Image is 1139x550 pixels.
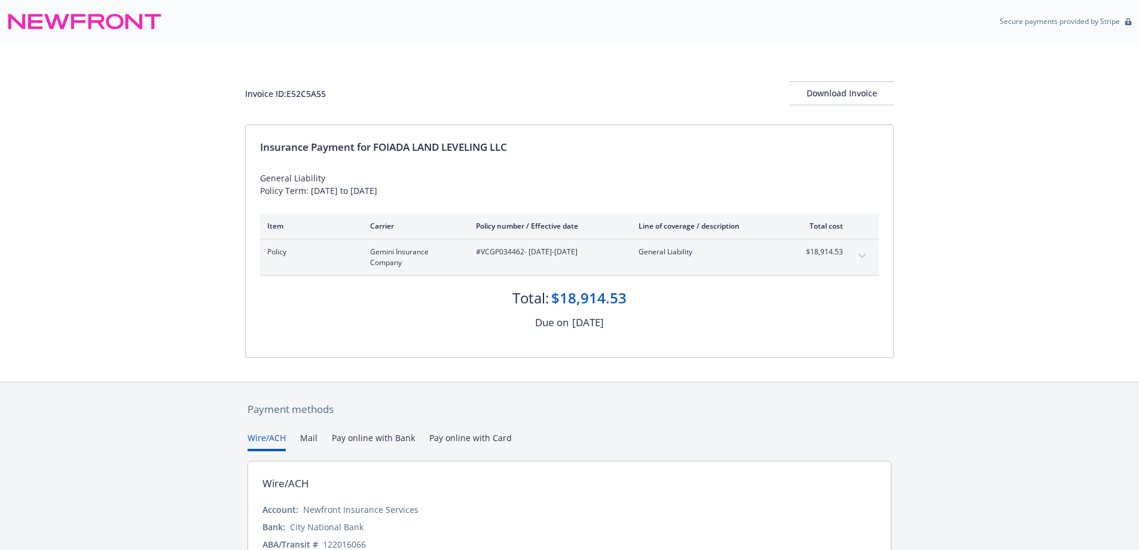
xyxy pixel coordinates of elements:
[639,247,779,257] span: General Liability
[248,402,891,417] div: Payment methods
[332,432,415,451] button: Pay online with Bank
[1000,16,1120,26] p: Secure payments provided by Stripe
[551,288,627,308] div: $18,914.53
[262,521,285,533] div: Bank:
[370,247,457,268] span: Gemini Insurance Company
[639,221,779,231] div: Line of coverage / description
[262,503,298,516] div: Account:
[476,221,619,231] div: Policy number / Effective date
[300,432,317,451] button: Mail
[303,503,419,516] div: Newfront Insurance Services
[572,315,604,330] div: [DATE]
[789,81,894,105] button: Download Invoice
[853,247,872,266] button: expand content
[798,221,843,231] div: Total cost
[267,221,351,231] div: Item
[535,315,569,330] div: Due on
[290,521,364,533] div: City National Bank
[476,247,619,257] span: #VCGP034462 - [DATE]-[DATE]
[512,288,549,308] div: Total:
[370,221,457,231] div: Carrier
[260,139,879,155] div: Insurance Payment for FOIADA LAND LEVELING LLC
[245,87,326,100] div: Invoice ID: E52C5A55
[248,432,286,451] button: Wire/ACH
[798,247,843,257] span: $18,914.53
[267,247,351,257] span: Policy
[260,172,879,197] div: General Liability Policy Term: [DATE] to [DATE]
[262,476,309,491] div: Wire/ACH
[429,432,512,451] button: Pay online with Card
[789,82,894,105] div: Download Invoice
[260,239,879,275] div: PolicyGemini Insurance Company#VCGP034462- [DATE]-[DATE]General Liability$18,914.53expand content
